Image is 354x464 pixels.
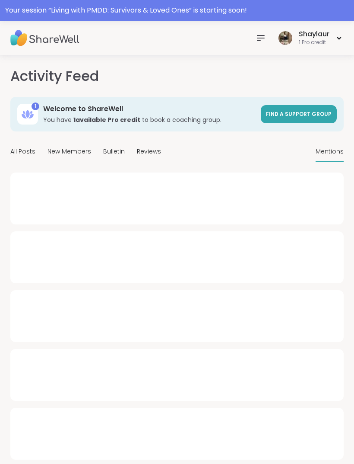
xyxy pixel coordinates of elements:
[278,31,292,45] img: Shaylaur
[5,5,349,16] div: Your session “ Living with PMDD: Survivors & Loved Ones ” is starting soon!
[266,110,332,118] span: Find a support group
[10,23,79,53] img: ShareWell Nav Logo
[299,29,329,39] div: Shaylaur
[73,115,140,124] b: 1 available Pro credit
[10,66,99,86] h1: Activity Feed
[137,147,161,156] span: Reviews
[261,105,337,123] a: Find a support group
[47,147,91,156] span: New Members
[316,147,344,156] span: Mentions
[43,104,256,114] h3: Welcome to ShareWell
[10,147,35,156] span: All Posts
[299,39,329,46] div: 1 Pro credit
[32,102,39,110] div: 1
[103,147,125,156] span: Bulletin
[43,115,256,124] h3: You have to book a coaching group.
